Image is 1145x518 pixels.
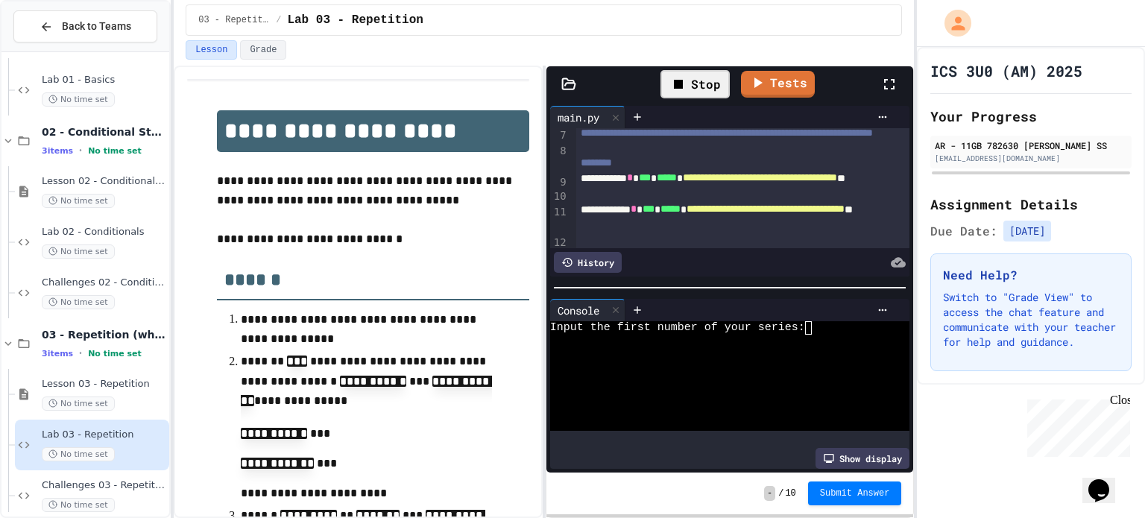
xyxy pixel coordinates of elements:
[935,139,1127,152] div: AR - 11GB 782630 [PERSON_NAME] SS
[929,6,975,40] div: My Account
[1082,458,1130,503] iframe: chat widget
[79,347,82,359] span: •
[88,349,142,359] span: No time set
[42,74,166,86] span: Lab 01 - Basics
[550,106,625,128] div: main.py
[42,244,115,259] span: No time set
[930,194,1132,215] h2: Assignment Details
[943,290,1119,350] p: Switch to "Grade View" to access the chat feature and communicate with your teacher for help and ...
[42,328,166,341] span: 03 - Repetition (while and for)
[764,486,775,501] span: -
[1021,394,1130,457] iframe: chat widget
[42,92,115,107] span: No time set
[13,10,157,42] button: Back to Teams
[42,226,166,239] span: Lab 02 - Conditionals
[550,205,569,236] div: 11
[42,194,115,208] span: No time set
[550,144,569,175] div: 8
[198,14,270,26] span: 03 - Repetition (while and for)
[42,349,73,359] span: 3 items
[550,236,569,267] div: 12
[42,277,166,289] span: Challenges 02 - Conditionals
[820,487,890,499] span: Submit Answer
[550,128,569,144] div: 7
[778,487,783,499] span: /
[550,175,569,190] div: 9
[935,153,1127,164] div: [EMAIL_ADDRESS][DOMAIN_NAME]
[550,299,625,321] div: Console
[660,70,730,98] div: Stop
[42,447,115,461] span: No time set
[550,189,569,205] div: 10
[79,145,82,157] span: •
[42,429,166,441] span: Lab 03 - Repetition
[42,146,73,156] span: 3 items
[816,448,909,469] div: Show display
[1003,221,1051,241] span: [DATE]
[6,6,103,95] div: Chat with us now!Close
[550,303,607,318] div: Console
[930,222,997,240] span: Due Date:
[42,295,115,309] span: No time set
[930,60,1082,81] h1: ICS 3U0 (AM) 2025
[276,14,281,26] span: /
[240,40,286,60] button: Grade
[554,252,622,273] div: History
[42,397,115,411] span: No time set
[62,19,131,34] span: Back to Teams
[42,378,166,391] span: Lesson 03 - Repetition
[943,266,1119,284] h3: Need Help?
[42,125,166,139] span: 02 - Conditional Statements (if)
[42,175,166,188] span: Lesson 02 - Conditional Statements (if)
[785,487,795,499] span: 10
[550,110,607,125] div: main.py
[88,146,142,156] span: No time set
[186,40,237,60] button: Lesson
[808,481,902,505] button: Submit Answer
[550,321,805,335] span: Input the first number of your series:
[42,479,166,492] span: Challenges 03 - Repetition
[42,498,115,512] span: No time set
[287,11,423,29] span: Lab 03 - Repetition
[930,106,1132,127] h2: Your Progress
[741,71,815,98] a: Tests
